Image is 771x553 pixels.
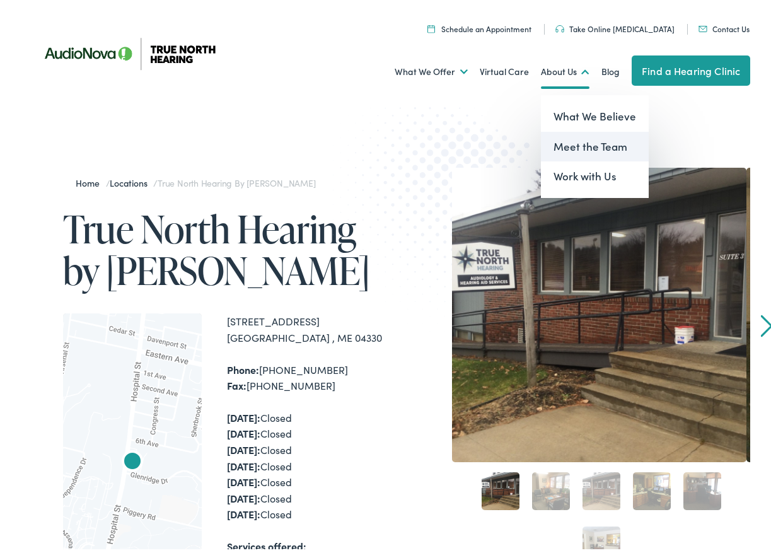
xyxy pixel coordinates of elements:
[632,52,750,82] a: Find a Hearing Clinic
[532,469,570,506] a: 2
[541,98,649,128] a: What We Believe
[76,173,315,185] span: / /
[482,469,519,506] a: 1
[227,471,260,485] strong: [DATE]:
[541,158,649,188] a: Work with Us
[227,487,260,501] strong: [DATE]:
[541,45,589,91] a: About Us
[227,407,260,421] strong: [DATE]:
[227,358,391,390] div: [PHONE_NUMBER] [PHONE_NUMBER]
[227,359,259,373] strong: Phone:
[583,469,620,506] a: 3
[227,375,246,388] strong: Fax:
[480,45,529,91] a: Virtual Care
[117,444,148,474] div: True North Hearing by AudioNova
[227,406,391,519] div: Closed Closed Closed Closed Closed Closed Closed
[699,20,750,30] a: Contact Us
[555,21,564,29] img: Headphones icon in color code ffb348
[227,503,260,517] strong: [DATE]:
[63,204,391,288] h1: True North Hearing by [PERSON_NAME]
[633,469,671,506] a: 4
[427,20,531,30] a: Schedule an Appointment
[395,45,468,91] a: What We Offer
[227,535,306,549] strong: Services offered:
[555,20,675,30] a: Take Online [MEDICAL_DATA]
[541,128,649,158] a: Meet the Team
[110,173,153,185] a: Locations
[699,22,707,28] img: Mail icon in color code ffb348, used for communication purposes
[601,45,620,91] a: Blog
[227,455,260,469] strong: [DATE]:
[227,439,260,453] strong: [DATE]:
[227,422,260,436] strong: [DATE]:
[427,21,435,29] img: Icon symbolizing a calendar in color code ffb348
[158,173,315,185] span: True North Hearing by [PERSON_NAME]
[683,469,721,506] a: 5
[227,310,391,342] div: [STREET_ADDRESS] [GEOGRAPHIC_DATA] , ME 04330
[76,173,105,185] a: Home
